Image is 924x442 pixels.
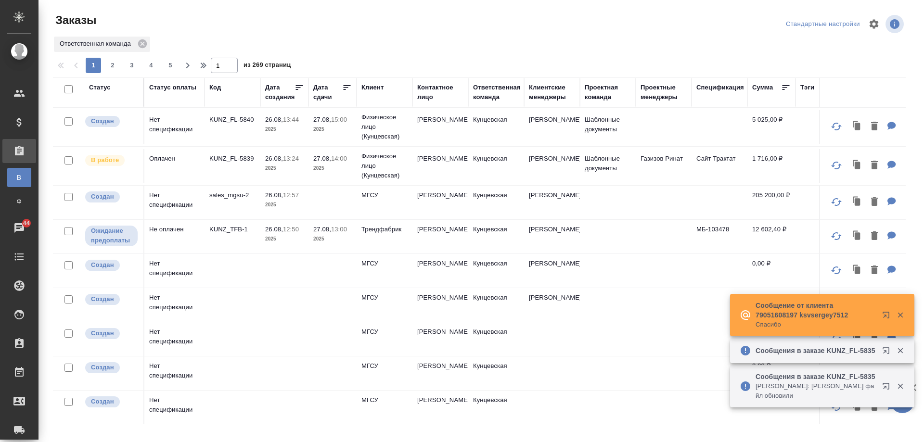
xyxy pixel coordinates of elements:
[692,220,747,253] td: МБ-103478
[84,361,139,374] div: Выставляется автоматически при создании заказа
[848,192,866,212] button: Клонировать
[876,305,899,328] button: Открыть в новой вкладке
[412,391,468,424] td: [PERSON_NAME]
[412,288,468,322] td: [PERSON_NAME]
[756,301,876,320] p: Сообщение от клиента 79051608197 ksvsergey7512
[53,13,96,28] span: Заказы
[468,149,524,183] td: Кунцевская
[265,226,283,233] p: 26.08,
[756,320,876,329] p: Спасибо
[747,288,796,322] td: 0,00 ₽
[84,190,139,203] div: Выставляется автоматически при создании заказа
[361,327,408,337] p: МГСУ
[848,227,866,246] button: Клонировать
[313,116,331,123] p: 27.08,
[473,83,521,102] div: Ответственная команда
[883,192,901,212] button: Для КМ: Подготовьте пожалуйста коммерческое предложение: Научная конференция, Строительная темати...
[84,293,139,306] div: Выставляется автоматически при создании заказа
[91,328,114,338] p: Создан
[84,259,139,272] div: Выставляется автоматически при создании заказа
[361,293,408,303] p: МГСУ
[283,155,299,162] p: 13:24
[313,226,331,233] p: 27.08,
[885,15,906,33] span: Посмотреть информацию
[265,191,283,199] p: 26.08,
[361,361,408,371] p: МГСУ
[313,83,342,102] div: Дата сдачи
[636,149,692,183] td: Газизов Ринат
[84,395,139,408] div: Выставляется автоматически при создании заказа
[163,61,178,70] span: 5
[641,83,687,102] div: Проектные менеджеры
[747,149,796,183] td: 1 716,00 ₽
[585,83,631,102] div: Проектная команда
[144,288,205,322] td: Нет спецификации
[825,115,848,138] button: Обновить
[580,149,636,183] td: Шаблонные документы
[412,356,468,390] td: [PERSON_NAME]
[91,260,114,270] p: Создан
[361,83,384,92] div: Клиент
[313,125,352,134] p: 2025
[747,186,796,219] td: 205 200,00 ₽
[752,83,773,92] div: Сумма
[209,154,256,164] p: KUNZ_FL-5839
[144,220,205,253] td: Не оплачен
[7,192,31,211] a: Ф
[848,156,866,176] button: Клонировать
[468,186,524,219] td: Кунцевская
[890,382,910,391] button: Закрыть
[361,152,408,180] p: Физическое лицо (Кунцевская)
[412,186,468,219] td: [PERSON_NAME]
[331,155,347,162] p: 14:00
[143,61,159,70] span: 4
[692,149,747,183] td: Сайт Трактат
[12,173,26,182] span: В
[283,116,299,123] p: 13:44
[265,125,304,134] p: 2025
[756,346,876,355] p: Сообщения в заказе KUNZ_FL-5835
[890,346,910,355] button: Закрыть
[163,58,178,73] button: 5
[825,190,848,214] button: Обновить
[524,149,580,183] td: [PERSON_NAME]
[468,220,524,253] td: Кунцевская
[7,168,31,187] a: В
[209,225,256,234] p: KUNZ_TFB-1
[580,110,636,144] td: Шаблонные документы
[144,391,205,424] td: Нет спецификации
[890,311,910,319] button: Закрыть
[17,218,36,228] span: 44
[876,377,899,400] button: Открыть в новой вкладке
[696,83,744,92] div: Спецификация
[265,155,283,162] p: 26.08,
[783,17,862,32] div: split button
[313,234,352,244] p: 2025
[468,254,524,288] td: Кунцевская
[800,83,814,92] div: Тэги
[866,227,883,246] button: Удалить
[825,154,848,177] button: Обновить
[124,61,140,70] span: 3
[244,59,291,73] span: из 269 страниц
[265,234,304,244] p: 2025
[524,288,580,322] td: [PERSON_NAME]
[468,110,524,144] td: Кунцевская
[12,197,26,206] span: Ф
[144,186,205,219] td: Нет спецификации
[2,216,36,240] a: 44
[54,37,150,52] div: Ответственная команда
[412,254,468,288] td: [PERSON_NAME]
[144,254,205,288] td: Нет спецификации
[144,110,205,144] td: Нет спецификации
[361,259,408,268] p: МГСУ
[524,220,580,253] td: [PERSON_NAME]
[848,261,866,280] button: Клонировать
[862,13,885,36] span: Настроить таблицу
[209,190,256,200] p: sales_mgsu-2
[331,116,347,123] p: 15:00
[524,110,580,144] td: [PERSON_NAME]
[412,110,468,144] td: [PERSON_NAME]
[105,58,120,73] button: 2
[209,83,221,92] div: Код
